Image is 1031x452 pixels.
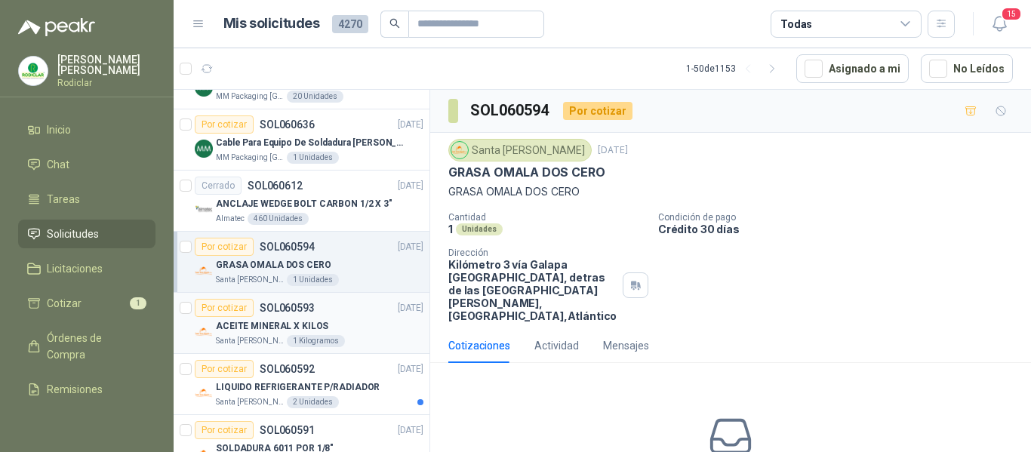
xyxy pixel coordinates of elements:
div: 1 Unidades [287,274,339,286]
div: Santa [PERSON_NAME] [448,139,592,161]
a: Solicitudes [18,220,155,248]
img: Company Logo [451,142,468,158]
p: Condición de pago [658,212,1025,223]
span: Chat [47,156,69,173]
span: 15 [1001,7,1022,21]
a: Por cotizarSOL060636[DATE] Company LogoCable Para Equipo De Soldadura [PERSON_NAME]MM Packaging [... [174,109,429,171]
span: Órdenes de Compra [47,330,141,363]
div: Por cotizar [195,360,254,378]
button: No Leídos [921,54,1013,83]
span: 4270 [332,15,368,33]
a: Por cotizarSOL060592[DATE] Company LogoLIQUIDO REFRIGERANTE P/RADIADORSanta [PERSON_NAME]2 Unidades [174,354,429,415]
p: LIQUIDO REFRIGERANTE P/RADIADOR [216,380,380,395]
img: Company Logo [195,384,213,402]
p: ACEITE MINERAL X KILOS [216,319,328,334]
img: Company Logo [19,57,48,85]
a: Tareas [18,185,155,214]
p: Rodiclar [57,78,155,88]
p: [DATE] [398,179,423,193]
div: 1 - 50 de 1153 [686,57,784,81]
img: Company Logo [195,140,213,158]
img: Company Logo [195,201,213,219]
p: MM Packaging [GEOGRAPHIC_DATA] [216,91,284,103]
p: SOL060612 [248,180,303,191]
p: SOL060593 [260,303,315,313]
div: 1 Kilogramos [287,335,345,347]
a: Licitaciones [18,254,155,283]
a: Por cotizarSOL060593[DATE] Company LogoACEITE MINERAL X KILOSSanta [PERSON_NAME]1 Kilogramos [174,293,429,354]
p: [DATE] [398,240,423,254]
p: GRASA OMALA DOS CERO [448,165,605,180]
p: GRASA OMALA DOS CERO [216,258,331,272]
div: Cerrado [195,177,242,195]
div: Por cotizar [195,421,254,439]
p: Kilómetro 3 vía Galapa [GEOGRAPHIC_DATA], detras de las [GEOGRAPHIC_DATA][PERSON_NAME], [GEOGRAPH... [448,258,617,322]
div: Por cotizar [195,115,254,134]
p: Santa [PERSON_NAME] [216,274,284,286]
h1: Mis solicitudes [223,13,320,35]
span: Tareas [47,191,80,208]
p: Crédito 30 días [658,223,1025,235]
p: Santa [PERSON_NAME] [216,335,284,347]
img: Logo peakr [18,18,95,36]
div: 2 Unidades [287,396,339,408]
p: Santa [PERSON_NAME] [216,396,284,408]
p: Cantidad [448,212,646,223]
p: Dirección [448,248,617,258]
a: Configuración [18,410,155,438]
h3: SOL060594 [470,99,551,122]
p: ANCLAJE WEDGE BOLT CARBON 1/2 X 3" [216,197,392,211]
div: Por cotizar [195,299,254,317]
div: 1 Unidades [287,152,339,164]
p: [DATE] [398,118,423,132]
p: SOL060591 [260,425,315,435]
span: Solicitudes [47,226,99,242]
div: 20 Unidades [287,91,343,103]
p: MM Packaging [GEOGRAPHIC_DATA] [216,152,284,164]
p: [DATE] [398,362,423,377]
a: Cotizar1 [18,289,155,318]
a: Inicio [18,115,155,144]
span: search [389,18,400,29]
div: Cotizaciones [448,337,510,354]
p: SOL060636 [260,119,315,130]
a: Remisiones [18,375,155,404]
span: Cotizar [47,295,82,312]
button: 15 [986,11,1013,38]
p: [DATE] [398,301,423,315]
img: Company Logo [195,262,213,280]
div: Por cotizar [563,102,632,120]
span: Licitaciones [47,260,103,277]
p: GRASA OMALA DOS CERO [448,183,1013,200]
div: Mensajes [603,337,649,354]
p: [DATE] [398,423,423,438]
img: Company Logo [195,323,213,341]
p: Almatec [216,213,245,225]
a: Chat [18,150,155,179]
p: Cable Para Equipo De Soldadura [PERSON_NAME] [216,136,404,150]
p: [DATE] [598,143,628,158]
div: Por cotizar [195,238,254,256]
div: 460 Unidades [248,213,309,225]
a: CerradoSOL060612[DATE] Company LogoANCLAJE WEDGE BOLT CARBON 1/2 X 3"Almatec460 Unidades [174,171,429,232]
p: [PERSON_NAME] [PERSON_NAME] [57,54,155,75]
span: Remisiones [47,381,103,398]
button: Asignado a mi [796,54,909,83]
p: SOL060594 [260,241,315,252]
a: Por cotizarSOL060594[DATE] Company LogoGRASA OMALA DOS CEROSanta [PERSON_NAME]1 Unidades [174,232,429,293]
span: Inicio [47,121,71,138]
div: Actividad [534,337,579,354]
p: SOL060592 [260,364,315,374]
a: Órdenes de Compra [18,324,155,369]
div: Unidades [456,223,503,235]
div: Todas [780,16,812,32]
p: 1 [448,223,453,235]
span: 1 [130,297,146,309]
